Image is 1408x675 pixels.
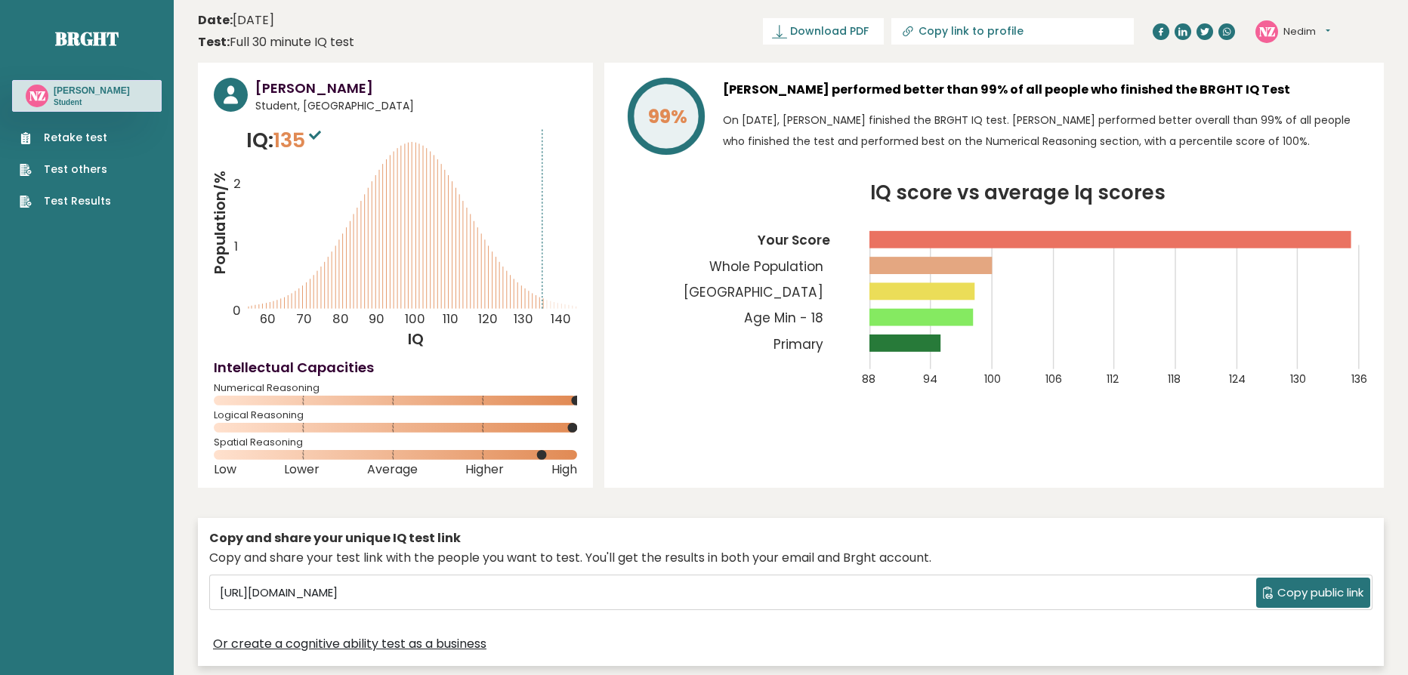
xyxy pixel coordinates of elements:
[209,529,1372,547] div: Copy and share your unique IQ test link
[198,11,233,29] b: Date:
[246,125,325,156] p: IQ:
[1259,22,1275,39] text: NZ
[20,130,111,146] a: Retake test
[255,78,577,98] h3: [PERSON_NAME]
[29,87,45,104] text: NZ
[214,412,577,418] span: Logical Reasoning
[774,334,824,353] tspan: Primary
[1229,371,1246,387] tspan: 124
[745,309,824,327] tspan: Age Min - 18
[20,162,111,177] a: Test others
[55,26,119,51] a: Brght
[233,175,241,193] tspan: 2
[213,635,486,653] a: Or create a cognitive ability test as a business
[551,467,577,473] span: High
[198,33,354,51] div: Full 30 minute IQ test
[1168,371,1181,387] tspan: 118
[648,103,687,130] tspan: 99%
[710,257,824,276] tspan: Whole Population
[296,311,312,328] tspan: 70
[465,467,504,473] span: Higher
[551,311,571,328] tspan: 140
[234,238,238,255] tspan: 1
[723,78,1368,102] h3: [PERSON_NAME] performed better than 99% of all people who finished the BRGHT IQ Test
[333,311,350,328] tspan: 80
[255,98,577,114] span: Student, [GEOGRAPHIC_DATA]
[209,171,230,274] tspan: Population/%
[260,311,276,328] tspan: 60
[406,311,426,328] tspan: 100
[214,439,577,445] span: Spatial Reasoning
[514,311,533,328] tspan: 130
[54,85,130,97] h3: [PERSON_NAME]
[20,193,111,209] a: Test Results
[763,18,884,45] a: Download PDF
[1277,584,1363,602] span: Copy public link
[214,467,236,473] span: Low
[367,467,418,473] span: Average
[1351,371,1367,387] tspan: 136
[214,385,577,391] span: Numerical Reasoning
[684,283,824,301] tspan: [GEOGRAPHIC_DATA]
[863,371,876,387] tspan: 88
[758,231,831,249] tspan: Your Score
[790,23,869,39] span: Download PDF
[214,357,577,378] h4: Intellectual Capacities
[1107,371,1119,387] tspan: 112
[871,179,1166,206] tspan: IQ score vs average Iq scores
[198,33,230,51] b: Test:
[1045,371,1062,387] tspan: 106
[198,11,274,29] time: [DATE]
[233,302,241,319] tspan: 0
[923,371,937,387] tspan: 94
[984,371,1001,387] tspan: 100
[723,109,1368,152] p: On [DATE], [PERSON_NAME] finished the BRGHT IQ test. [PERSON_NAME] performed better overall than ...
[1283,24,1330,39] button: Nedim
[369,311,384,328] tspan: 90
[54,97,130,108] p: Student
[1256,578,1370,608] button: Copy public link
[408,328,424,350] tspan: IQ
[209,549,1372,567] div: Copy and share your test link with the people you want to test. You'll get the results in both yo...
[284,467,320,473] span: Lower
[443,311,459,328] tspan: 110
[478,311,498,328] tspan: 120
[1290,371,1306,387] tspan: 130
[273,126,325,154] span: 135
